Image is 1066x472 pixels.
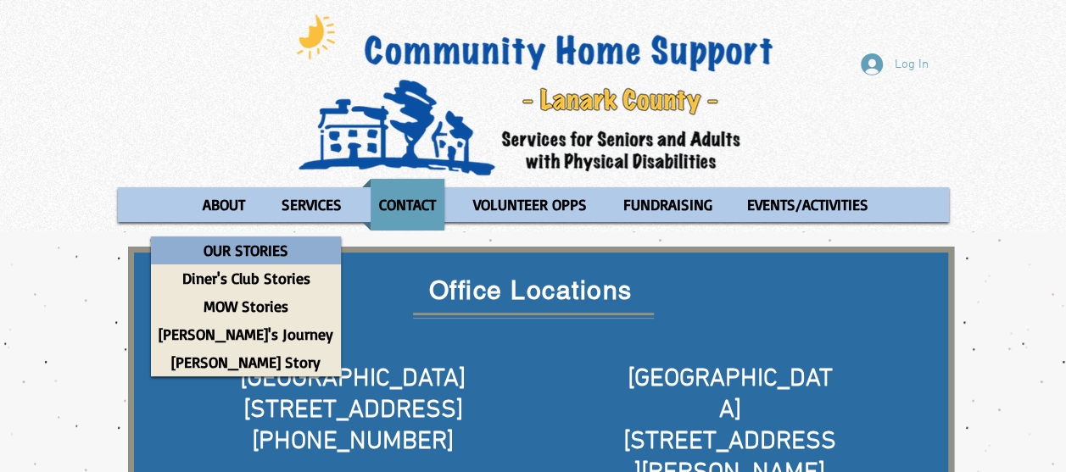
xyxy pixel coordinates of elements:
[849,48,940,81] button: Log In
[731,179,885,230] a: EVENTS/ACTIVITIES
[252,426,454,458] span: [PHONE_NUMBER]
[371,179,444,230] p: CONTACT
[118,179,949,230] nav: Site
[186,179,261,230] a: ABOUT
[265,179,358,230] a: SERVICES
[429,275,633,305] span: Office Locations
[164,348,328,376] p: [PERSON_NAME] Story
[151,348,341,376] a: [PERSON_NAME] Story
[457,179,603,230] a: VOLUNTEER OPPS
[274,179,349,230] p: SERVICES
[196,236,296,264] p: OUR STORIES
[240,364,466,395] span: [GEOGRAPHIC_DATA]
[616,179,720,230] p: FUNDRAISING
[175,264,318,292] p: Diner's Club Stories
[889,56,935,74] span: Log In
[196,292,296,320] p: MOW Stories
[740,179,876,230] p: EVENTS/ACTIVITIES
[195,179,253,230] p: ABOUT
[151,320,341,348] a: [PERSON_NAME]'s Journey
[243,395,463,426] span: [STREET_ADDRESS]
[466,179,594,230] p: VOLUNTEER OPPS
[151,264,341,292] a: Diner's Club Stories
[607,179,727,230] a: FUNDRAISING
[151,292,341,320] a: MOW Stories
[628,364,833,426] span: [GEOGRAPHIC_DATA]
[151,236,341,264] a: OUR STORIES
[362,179,453,230] a: CONTACT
